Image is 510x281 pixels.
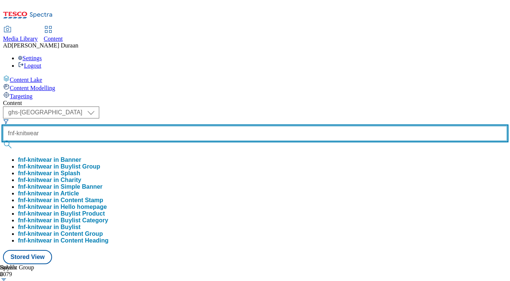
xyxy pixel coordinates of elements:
[10,93,33,99] span: Targeting
[18,177,81,183] div: fnf-knitwear in
[18,197,103,204] button: fnf-knitwear in Content Stamp
[44,35,63,42] span: Content
[3,250,52,264] button: Stored View
[44,27,63,42] a: Content
[18,55,42,61] a: Settings
[18,163,100,170] div: fnf-knitwear in
[3,27,38,42] a: Media Library
[61,197,103,203] span: Content Stamp
[3,42,12,49] span: AD
[18,163,100,170] button: fnf-knitwear in Buylist Group
[18,183,103,190] button: fnf-knitwear in Simple Banner
[18,217,108,224] button: fnf-knitwear in Buylist Category
[61,231,103,237] span: Content Group
[18,217,108,224] div: fnf-knitwear in
[18,231,103,237] div: fnf-knitwear in
[3,100,507,106] div: Content
[18,190,79,197] button: fnf-knitwear in Article
[10,85,55,91] span: Content Modelling
[18,197,103,204] div: fnf-knitwear in
[61,217,108,223] span: Buylist Category
[18,62,41,69] a: Logout
[3,126,507,141] input: Search
[3,92,507,100] a: Targeting
[3,118,9,124] svg: Search Filters
[61,163,100,170] span: Buylist Group
[18,157,81,163] button: fnf-knitwear in Banner
[3,83,507,92] a: Content Modelling
[61,177,81,183] span: Charity
[12,42,78,49] span: [PERSON_NAME] Duraan
[18,170,80,177] button: fnf-knitwear in Splash
[18,224,81,231] button: fnf-knitwear in Buylist
[18,237,109,244] button: fnf-knitwear in Content Heading
[3,75,507,83] a: Content Lake
[18,231,103,237] button: fnf-knitwear in Content Group
[3,35,38,42] span: Media Library
[18,210,105,217] button: fnf-knitwear in Buylist Product
[18,204,107,210] button: fnf-knitwear in Hello homepage
[10,77,42,83] span: Content Lake
[18,177,81,183] button: fnf-knitwear in Charity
